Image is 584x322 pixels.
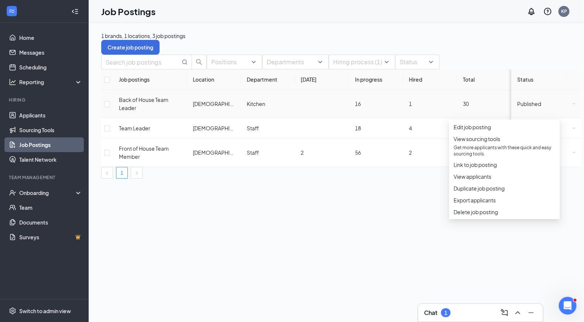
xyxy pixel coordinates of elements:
a: Messages [19,45,82,60]
li: 1 [116,167,128,179]
div: Onboarding [19,189,76,196]
span: View sourcing tools [454,136,500,142]
svg: MagnifyingGlass [182,59,188,65]
td: Chick-fil-A Encinitas [187,118,241,138]
th: In progress [349,69,403,90]
a: Job Postings [19,137,82,152]
a: Home [19,30,82,45]
span: Link to job posting [454,161,497,168]
span: 4 [409,125,412,131]
div: Switch to admin view [19,307,71,315]
button: left [101,167,113,179]
th: [DATE] [295,69,349,90]
td: Staff [241,118,295,138]
span: [DEMOGRAPHIC_DATA]-fil-A Encinitas [193,125,286,131]
a: Team [19,200,82,215]
a: SurveysCrown [19,230,82,244]
iframe: Intercom live chat [559,297,577,315]
td: Kitchen [241,90,295,118]
span: Staff [247,125,259,131]
button: Create job posting [101,40,160,55]
a: Talent Network [19,152,82,167]
svg: Collapse [71,8,79,15]
span: left [105,171,109,175]
a: Sourcing Tools [19,123,82,137]
div: KP [561,8,567,14]
div: Department [247,75,289,83]
span: Staff [247,149,259,156]
th: Hired [403,69,457,90]
div: Team Management [9,174,81,181]
svg: ChevronUp [513,308,522,317]
span: Front of House Team Member [119,145,169,160]
svg: QuestionInfo [543,7,552,16]
span: 30 [463,100,469,107]
span: 2 [301,149,304,156]
span: Kitchen [247,100,265,107]
span: 1 [409,100,412,107]
td: Chick-fil-A Encinitas [187,90,241,118]
button: right [131,167,143,179]
button: ComposeMessage [499,307,510,319]
button: search [192,55,206,69]
li: Next Page [131,167,143,179]
span: Export applicants [454,197,496,203]
svg: Settings [9,307,16,315]
span: Duplicate job posting [454,185,505,192]
div: 1 [444,310,447,316]
span: 2 [409,149,412,156]
svg: Minimize [527,308,536,317]
a: Applicants [19,108,82,123]
th: Status [511,69,567,90]
svg: Notifications [527,7,536,16]
span: Team Leader [119,125,150,131]
button: ChevronUp [512,307,524,319]
span: right [134,171,139,175]
span: 56 [355,149,361,156]
span: [DEMOGRAPHIC_DATA]-fil-A Encinitas [193,149,286,156]
span: Delete job posting [454,209,498,215]
h3: Chat [424,309,437,317]
svg: Ellipses [573,127,576,130]
a: 1 [116,167,127,178]
svg: UserCheck [9,189,16,196]
span: [DEMOGRAPHIC_DATA]-fil-A Encinitas [193,100,286,107]
svg: WorkstreamLogo [8,7,16,15]
svg: Ellipses [573,102,576,105]
span: Back of House Team Leader [119,96,168,111]
span: search [192,59,206,65]
p: Get more applicants with these quick and easy sourcing tools. [454,144,556,157]
a: Scheduling [19,60,82,75]
li: Previous Page [101,167,113,179]
p: 1 brands, 1 locations, 3 job postings [101,32,581,40]
span: View applicants [454,173,491,180]
div: Job postings [119,75,181,83]
svg: Ellipses [573,151,576,154]
div: Reporting [19,78,83,86]
td: Chick-fil-A Encinitas [187,138,241,167]
span: 16 [355,100,361,107]
th: Total [457,69,511,90]
td: Staff [241,138,295,167]
span: Published [517,100,541,107]
div: Location [193,75,235,83]
a: Documents [19,215,82,230]
input: Search job postings [106,58,180,67]
svg: ComposeMessage [500,308,509,317]
div: Hiring [9,97,81,103]
svg: Analysis [9,78,16,86]
span: 18 [355,125,361,131]
span: Edit job posting [454,124,491,130]
button: Minimize [525,307,537,319]
h1: Job Postings [101,5,156,18]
